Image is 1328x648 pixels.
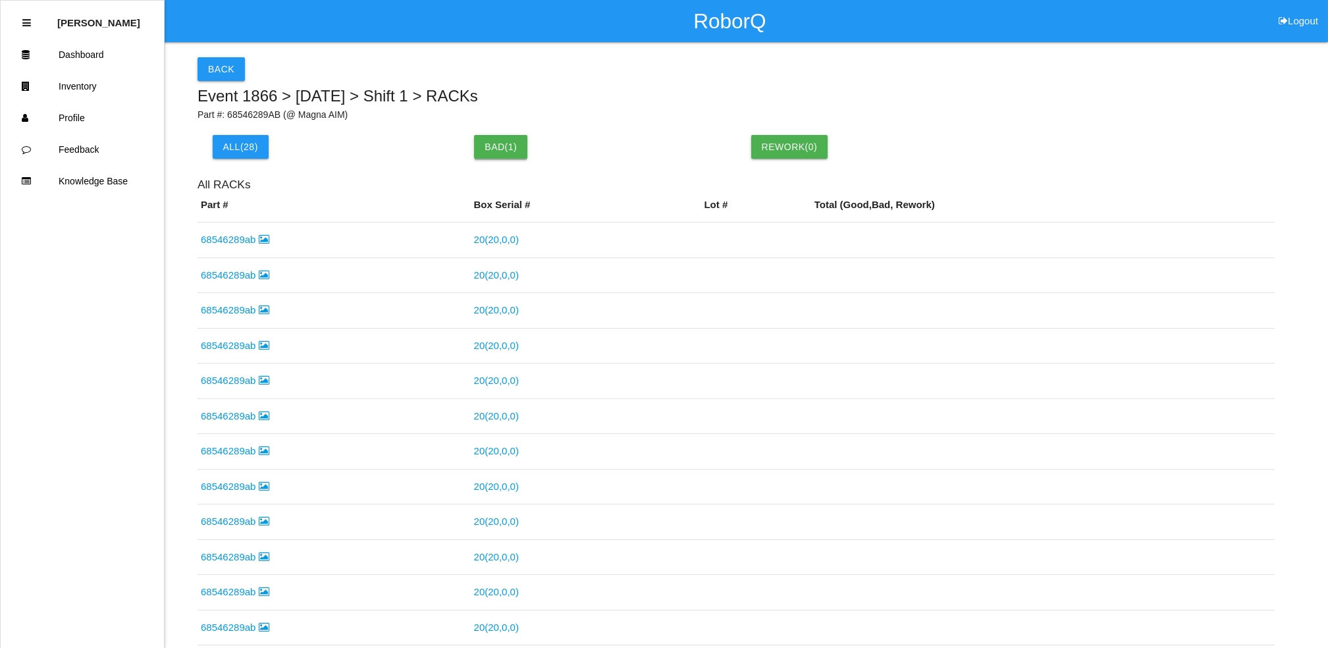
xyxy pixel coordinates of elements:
[811,198,1275,223] th: Total ( Good , Bad , Rework)
[259,446,269,456] i: Image Inside
[259,622,269,632] i: Image Inside
[201,481,269,492] a: 68546289ab
[259,516,269,526] i: Image Inside
[259,340,269,350] i: Image Inside
[198,57,245,81] button: Back
[22,7,31,39] div: Close
[259,552,269,562] i: Image Inside
[201,516,269,527] a: 68546289ab
[1,165,164,197] a: Knowledge Base
[198,178,1275,191] h6: All RACKs
[474,340,519,351] a: 20(20,0,0)
[201,622,269,633] a: 68546289ab
[201,551,269,562] a: 68546289ab
[1,39,164,70] a: Dashboard
[1,134,164,165] a: Feedback
[751,135,828,159] button: Rework(0)
[1,70,164,102] a: Inventory
[474,622,519,633] a: 20(20,0,0)
[201,410,269,421] a: 68546289ab
[474,481,519,492] a: 20(20,0,0)
[474,304,519,315] a: 20(20,0,0)
[471,198,701,223] th: Box Serial #
[259,481,269,491] i: Image Inside
[213,135,269,159] button: All(28)
[198,198,471,223] th: Part #
[1,102,164,134] a: Profile
[201,445,269,456] a: 68546289ab
[259,411,269,421] i: Image Inside
[474,375,519,386] a: 20(20,0,0)
[474,586,519,597] a: 20(20,0,0)
[474,410,519,421] a: 20(20,0,0)
[198,88,1275,105] h5: Event 1866 > [DATE] > Shift 1 > RACKs
[474,234,519,245] a: 20(20,0,0)
[198,108,1275,122] p: Part #: 68546289AB (@ Magna AIM)
[474,516,519,527] a: 20(20,0,0)
[201,340,269,351] a: 68546289ab
[57,7,140,28] p: Diego Altamirano
[701,198,810,223] th: Lot #
[201,375,269,386] a: 68546289ab
[474,445,519,456] a: 20(20,0,0)
[474,135,527,159] button: Bad(1)
[201,234,269,245] a: 68546289ab
[474,269,519,281] a: 20(20,0,0)
[201,304,269,315] a: 68546289ab
[259,234,269,244] i: Image Inside
[259,270,269,280] i: Image Inside
[259,305,269,315] i: Image Inside
[259,375,269,385] i: Image Inside
[259,587,269,597] i: Image Inside
[201,586,269,597] a: 68546289ab
[474,551,519,562] a: 20(20,0,0)
[201,269,269,281] a: 68546289ab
